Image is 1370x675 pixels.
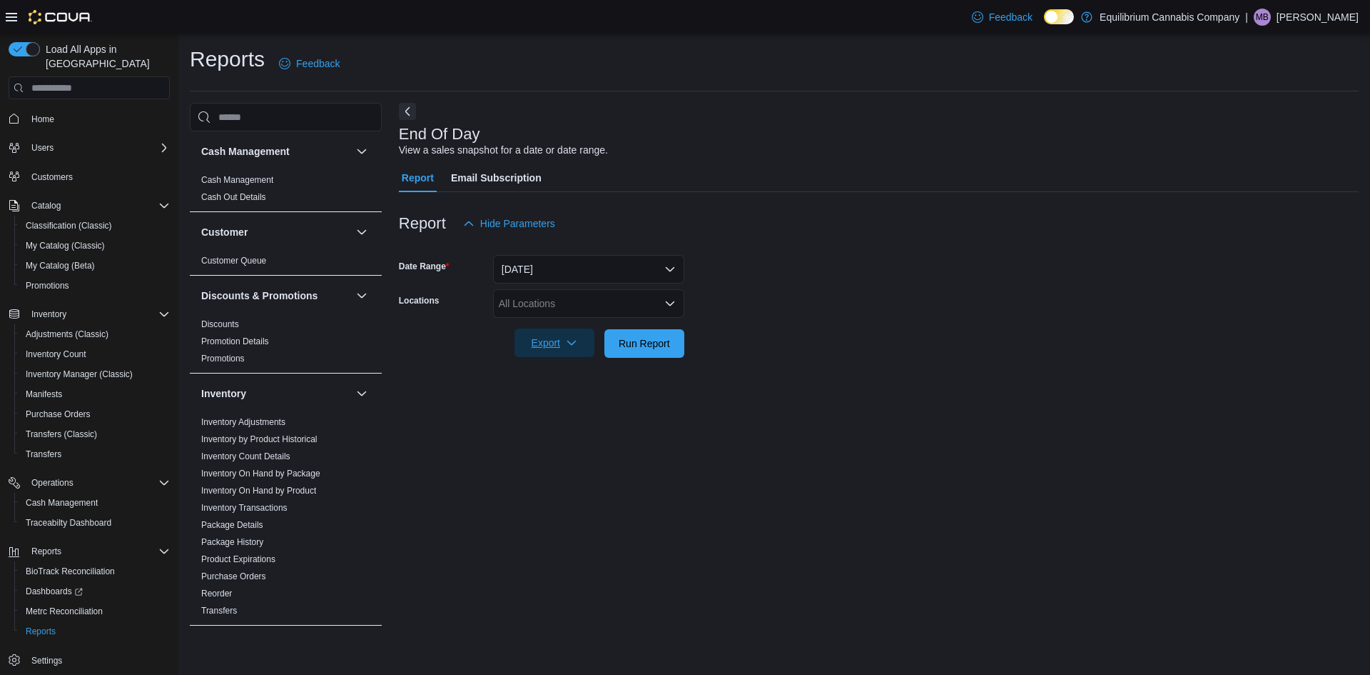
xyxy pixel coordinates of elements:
[14,276,176,296] button: Promotions
[201,519,263,531] span: Package Details
[201,434,318,444] a: Inventory by Product Historical
[201,192,266,202] a: Cash Out Details
[26,329,108,340] span: Adjustments (Classic)
[201,554,275,565] span: Product Expirations
[20,494,170,511] span: Cash Management
[26,139,170,156] span: Users
[201,434,318,445] span: Inventory by Product Historical
[20,514,117,531] a: Traceabilty Dashboard
[14,581,176,601] a: Dashboards
[14,216,176,236] button: Classification (Classic)
[26,626,56,637] span: Reports
[201,386,350,401] button: Inventory
[26,280,69,291] span: Promotions
[26,197,170,214] span: Catalog
[201,255,266,266] span: Customer Queue
[14,601,176,621] button: Metrc Reconciliation
[201,571,266,581] a: Purchase Orders
[14,621,176,641] button: Reports
[3,196,176,216] button: Catalog
[201,485,316,496] span: Inventory On Hand by Product
[26,474,170,491] span: Operations
[201,289,318,303] h3: Discounts & Promotions
[26,111,60,128] a: Home
[3,138,176,158] button: Users
[20,257,170,274] span: My Catalog (Beta)
[14,404,176,424] button: Purchase Orders
[26,260,95,271] span: My Catalog (Beta)
[201,571,266,582] span: Purchase Orders
[201,174,273,186] span: Cash Management
[31,477,73,489] span: Operations
[14,561,176,581] button: BioTrack Reconciliation
[201,354,245,364] a: Promotions
[20,366,138,383] a: Inventory Manager (Classic)
[20,563,121,580] a: BioTrack Reconciliation
[201,336,269,346] a: Promotion Details
[493,255,684,284] button: [DATE]
[399,103,416,120] button: Next
[20,603,108,620] a: Metrc Reconciliation
[26,369,133,380] span: Inventory Manager (Classic)
[26,543,67,560] button: Reports
[20,406,96,423] a: Purchase Orders
[20,446,170,463] span: Transfers
[514,329,594,357] button: Export
[20,277,75,294] a: Promotions
[201,191,266,203] span: Cash Out Details
[14,344,176,364] button: Inventory Count
[3,541,176,561] button: Reports
[201,537,263,547] a: Package History
[3,166,176,187] button: Customers
[1245,9,1248,26] p: |
[20,386,170,403] span: Manifests
[1254,9,1271,26] div: Mandie Baxter
[26,517,111,529] span: Traceabilty Dashboard
[20,217,170,234] span: Classification (Classic)
[31,546,61,557] span: Reports
[26,566,115,577] span: BioTrack Reconciliation
[26,429,97,440] span: Transfers (Classic)
[201,225,248,239] h3: Customer
[664,298,676,309] button: Open list of options
[399,261,450,272] label: Date Range
[26,474,79,491] button: Operations
[14,513,176,533] button: Traceabilty Dashboard
[201,588,232,599] span: Reorder
[190,45,265,74] h1: Reports
[20,326,114,343] a: Adjustments (Classic)
[399,143,608,158] div: View a sales snapshot for a date or date range.
[26,651,170,669] span: Settings
[3,108,176,129] button: Home
[402,164,434,192] span: Report
[457,209,561,238] button: Hide Parameters
[20,237,111,254] a: My Catalog (Classic)
[3,650,176,671] button: Settings
[26,109,170,127] span: Home
[1044,9,1074,24] input: Dark Mode
[201,606,237,616] a: Transfers
[966,3,1038,31] a: Feedback
[353,224,370,241] button: Customer
[26,306,170,323] span: Inventory
[353,143,370,160] button: Cash Management
[399,295,440,306] label: Locations
[26,306,72,323] button: Inventory
[31,309,66,320] span: Inventory
[201,319,239,329] a: Discounts
[201,469,320,479] a: Inventory On Hand by Package
[296,56,340,71] span: Feedback
[1256,9,1269,26] span: MB
[14,256,176,276] button: My Catalog (Beta)
[26,139,59,156] button: Users
[20,426,103,443] a: Transfers (Classic)
[26,543,170,560] span: Reports
[31,171,73,183] span: Customers
[201,451,290,461] a: Inventory Count Details
[20,406,170,423] span: Purchase Orders
[14,384,176,404] button: Manifests
[604,329,684,358] button: Run Report
[26,497,98,509] span: Cash Management
[29,10,92,24] img: Cova
[20,277,170,294] span: Promotions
